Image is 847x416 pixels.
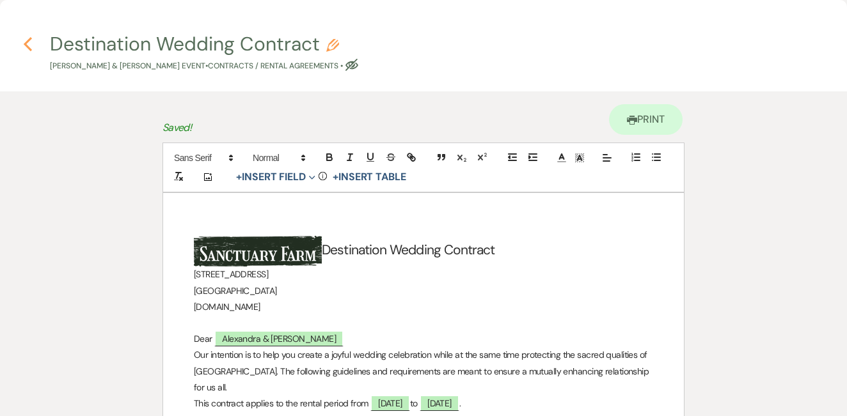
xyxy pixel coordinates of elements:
button: +Insert Table [328,169,411,185]
span: Header Formats [247,150,310,166]
h2: Destination Wedding Contract [194,236,653,266]
span: Alexandra & [PERSON_NAME] [214,330,344,346]
span: Text Background Color [571,150,589,166]
span: Alignment [598,150,616,166]
p: [GEOGRAPHIC_DATA] [194,283,653,299]
p: Saved! [162,119,191,136]
p: This contract applies to the rental period from to . [194,396,653,412]
p: Dear [194,331,653,347]
span: + [333,172,338,182]
button: Insert Field [232,169,320,185]
p: [DOMAIN_NAME] [194,299,653,315]
button: Destination Wedding Contract[PERSON_NAME] & [PERSON_NAME] Event•Contracts / Rental Agreements • [50,35,358,72]
p: [PERSON_NAME] & [PERSON_NAME] Event • Contracts / Rental Agreements • [50,60,358,72]
span: Text Color [553,150,571,166]
span: + [236,172,242,182]
span: [DATE] [370,395,410,411]
span: [DATE] [420,395,459,411]
p: Our intention is to help you create a joyful wedding celebration while at the same time protectin... [194,347,653,396]
img: SanctuaryFarm-Logo-RGB-_DarkGreen.png [194,236,322,266]
p: [STREET_ADDRESS] [194,266,653,282]
a: Print [609,104,683,135]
